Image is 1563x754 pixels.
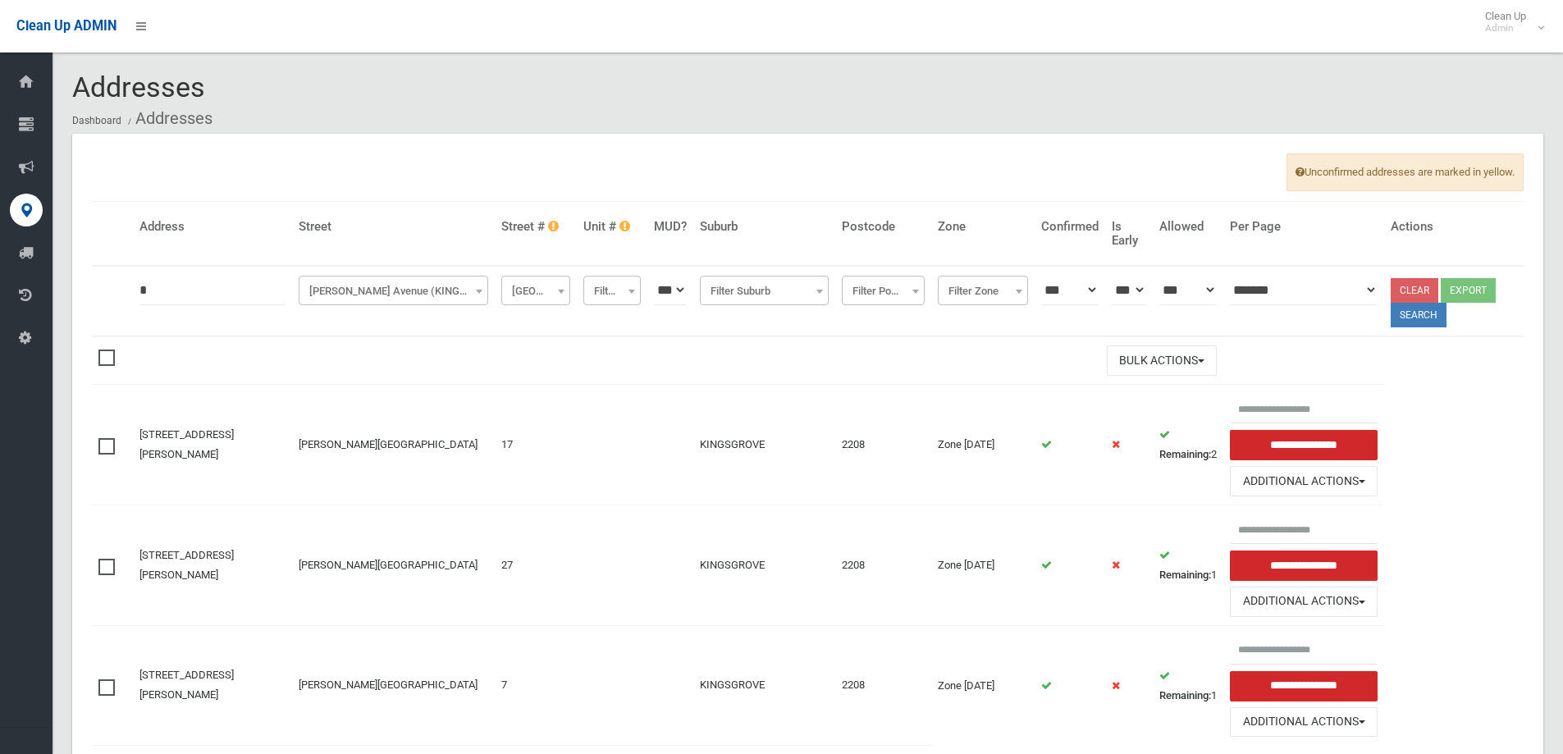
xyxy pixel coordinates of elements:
li: Addresses [124,103,213,134]
small: Admin [1485,22,1526,34]
strong: Remaining: [1159,689,1211,701]
button: Additional Actions [1230,466,1378,496]
span: Filter Zone [938,276,1028,305]
span: Clean Up [1477,10,1542,34]
button: Additional Actions [1230,707,1378,738]
span: Filter Suburb [704,280,825,303]
button: Additional Actions [1230,587,1378,617]
td: KINGSGROVE [693,505,836,626]
td: 2208 [835,625,931,745]
h4: Address [139,220,286,234]
h4: MUD? [654,220,687,234]
td: 1 [1153,625,1223,745]
span: Addresses [72,71,205,103]
span: Filter Street # [501,276,570,305]
a: [STREET_ADDRESS][PERSON_NAME] [139,428,234,460]
td: 7 [495,625,577,745]
button: Export [1441,278,1496,303]
h4: Postcode [842,220,925,234]
a: [STREET_ADDRESS][PERSON_NAME] [139,549,234,581]
td: [PERSON_NAME][GEOGRAPHIC_DATA] [292,625,495,745]
h4: Zone [938,220,1028,234]
a: Clear [1391,278,1438,303]
td: 2 [1153,385,1223,505]
h4: Street [299,220,488,234]
span: Unconfirmed addresses are marked in yellow. [1287,153,1524,191]
td: 2208 [835,505,931,626]
strong: Remaining: [1159,448,1211,460]
strong: Remaining: [1159,569,1211,581]
span: Cripps Avenue (KINGSGROVE) [299,276,488,305]
td: Zone [DATE] [931,505,1035,626]
span: Filter Street # [505,280,566,303]
h4: Actions [1391,220,1517,234]
h4: Street # [501,220,570,234]
h4: Allowed [1159,220,1217,234]
a: Dashboard [72,115,121,126]
td: 1 [1153,505,1223,626]
td: KINGSGROVE [693,385,836,505]
span: Filter Unit # [587,280,637,303]
span: Filter Suburb [700,276,829,305]
span: Clean Up ADMIN [16,18,117,34]
h4: Confirmed [1041,220,1099,234]
span: Cripps Avenue (KINGSGROVE) [303,280,484,303]
h4: Suburb [700,220,829,234]
span: Filter Postcode [846,280,921,303]
td: Zone [DATE] [931,385,1035,505]
td: [PERSON_NAME][GEOGRAPHIC_DATA] [292,505,495,626]
td: [PERSON_NAME][GEOGRAPHIC_DATA] [292,385,495,505]
button: Search [1391,303,1446,327]
button: Bulk Actions [1107,345,1217,376]
span: Filter Zone [942,280,1024,303]
td: 17 [495,385,577,505]
span: Filter Unit # [583,276,641,305]
h4: Unit # [583,220,641,234]
td: 27 [495,505,577,626]
h4: Per Page [1230,220,1378,234]
a: [STREET_ADDRESS][PERSON_NAME] [139,669,234,701]
h4: Is Early [1112,220,1147,247]
span: Filter Postcode [842,276,925,305]
td: Zone [DATE] [931,625,1035,745]
td: KINGSGROVE [693,625,836,745]
td: 2208 [835,385,931,505]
